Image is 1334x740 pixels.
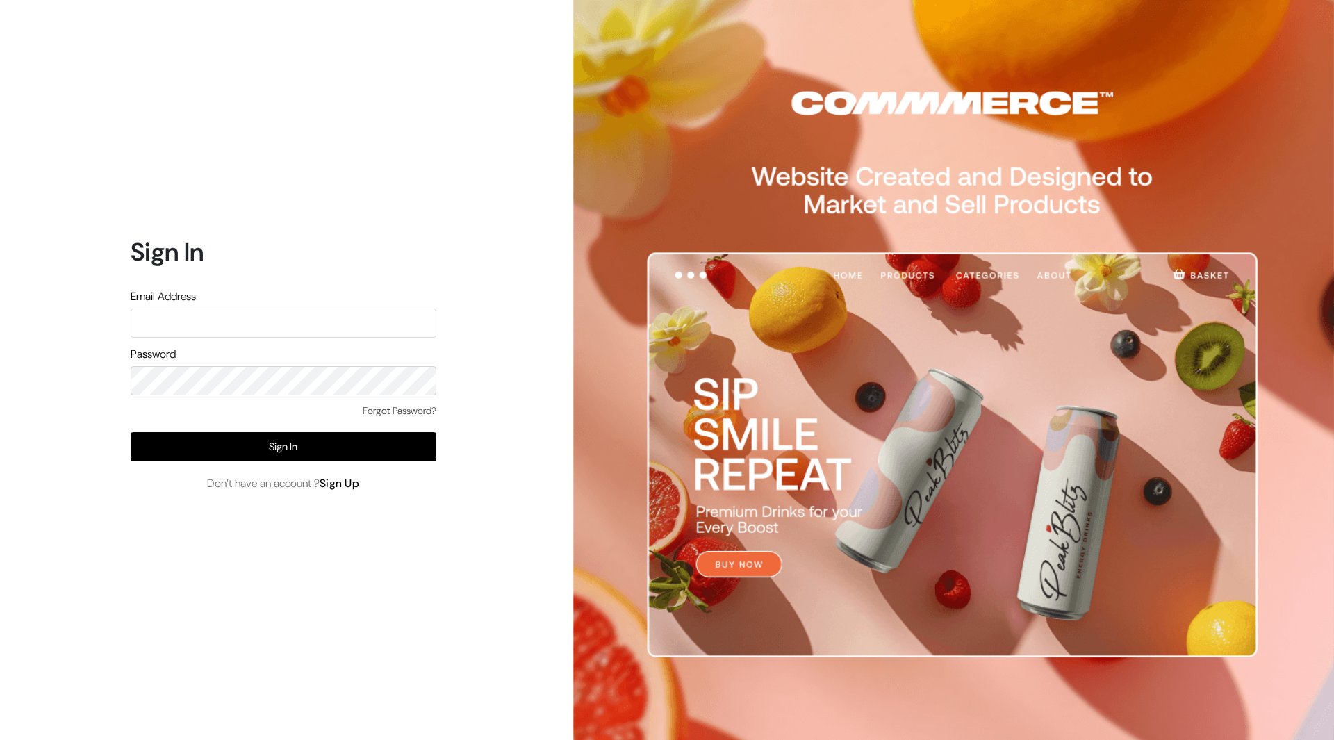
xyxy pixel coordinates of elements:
[207,475,360,492] span: Don’t have an account ?
[131,288,196,305] label: Email Address
[320,476,360,491] a: Sign Up
[131,346,176,363] label: Password
[363,404,436,418] a: Forgot Password?
[131,237,436,267] h1: Sign In
[131,432,436,461] button: Sign In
